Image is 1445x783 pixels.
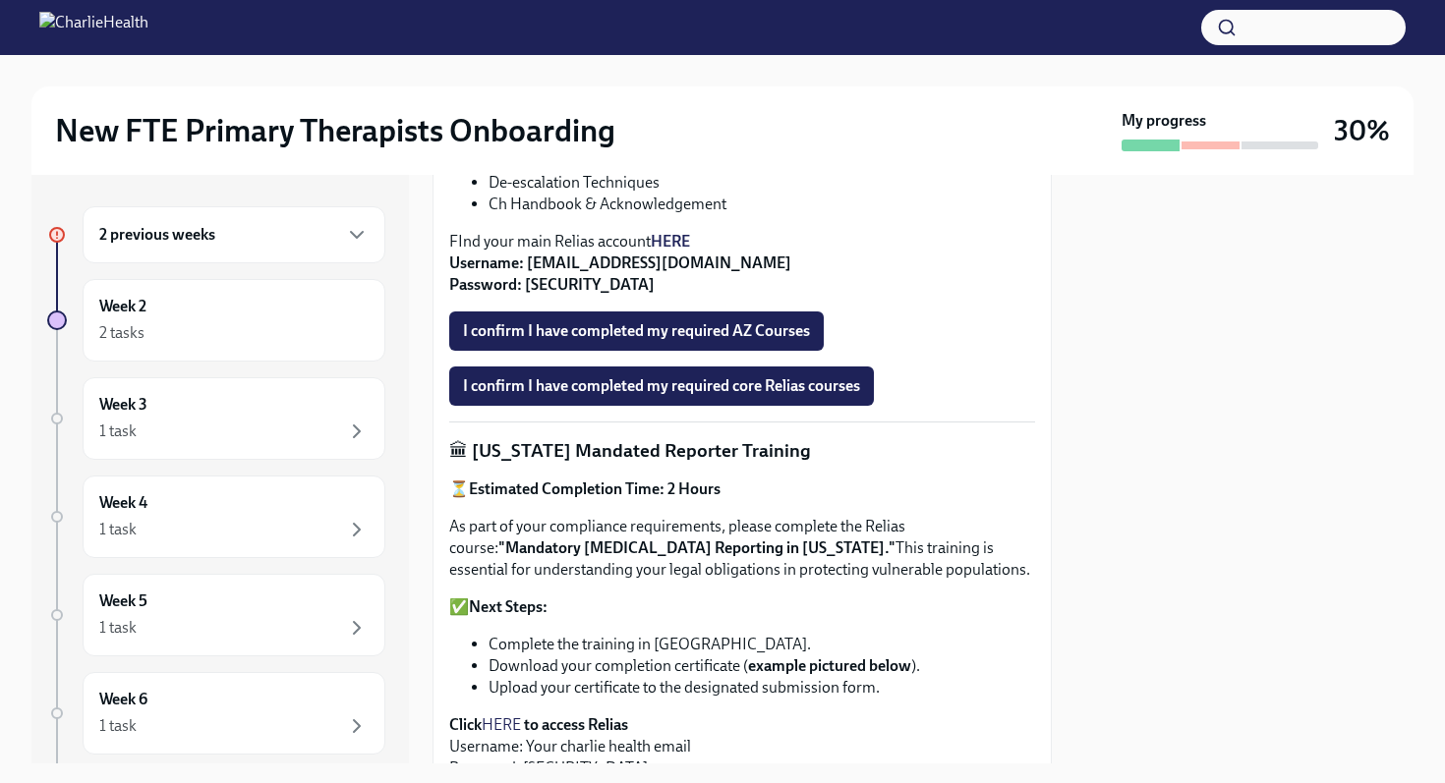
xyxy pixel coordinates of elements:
a: Week 51 task [47,574,385,656]
button: I confirm I have completed my required AZ Courses [449,311,824,351]
p: ✅ [449,596,1035,618]
span: I confirm I have completed my required core Relias courses [463,376,860,396]
h6: Week 4 [99,492,147,514]
a: Week 22 tasks [47,279,385,362]
img: CharlieHealth [39,12,148,43]
a: HERE [651,232,690,251]
li: Ch Handbook & Acknowledgement [489,194,1035,215]
h6: Week 2 [99,296,146,317]
li: De-escalation Techniques [489,172,1035,194]
strong: example pictured below [748,656,911,675]
div: 1 task [99,420,137,442]
a: Week 31 task [47,377,385,460]
strong: to access Relias [524,715,628,734]
span: I confirm I have completed my required AZ Courses [463,321,810,341]
h6: Week 6 [99,689,147,710]
strong: My progress [1122,110,1206,132]
li: Upload your certificate to the designated submission form. [489,677,1035,699]
h6: Week 5 [99,590,147,612]
button: I confirm I have completed my required core Relias courses [449,366,874,406]
div: 1 task [99,715,137,737]
strong: Username: [EMAIL_ADDRESS][DOMAIN_NAME] Password: [SECURITY_DATA] [449,253,791,294]
li: Download your completion certificate ( ). [489,655,1035,677]
div: 1 task [99,519,137,540]
a: HERE [482,715,521,734]
p: ⏳ [449,478,1035,500]
p: As part of your compliance requirements, please complete the Relias course: This training is esse... [449,516,1035,581]
h6: 2 previous weeks [99,224,215,246]
h6: Week 3 [99,394,147,416]
div: 2 previous weeks [83,206,385,263]
strong: "Mandatory [MEDICAL_DATA] Reporting in [US_STATE]." [498,538,896,557]
a: Week 61 task [47,672,385,755]
strong: Estimated Completion Time: 2 Hours [469,479,721,498]
p: FInd your main Relias account [449,231,1035,296]
a: Week 41 task [47,475,385,558]
li: Complete the training in [GEOGRAPHIC_DATA]. [489,634,1035,655]
h2: New FTE Primary Therapists Onboarding [55,111,615,150]
h3: 30% [1334,113,1390,148]
div: 1 task [99,617,137,639]
div: 2 tasks [99,322,144,344]
strong: Click [449,715,482,734]
p: 🏛 [US_STATE] Mandated Reporter Training [449,438,1035,464]
p: Username: Your charlie health email Password: [SECURITY_DATA] [449,714,1035,779]
strong: Next Steps: [469,597,548,616]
